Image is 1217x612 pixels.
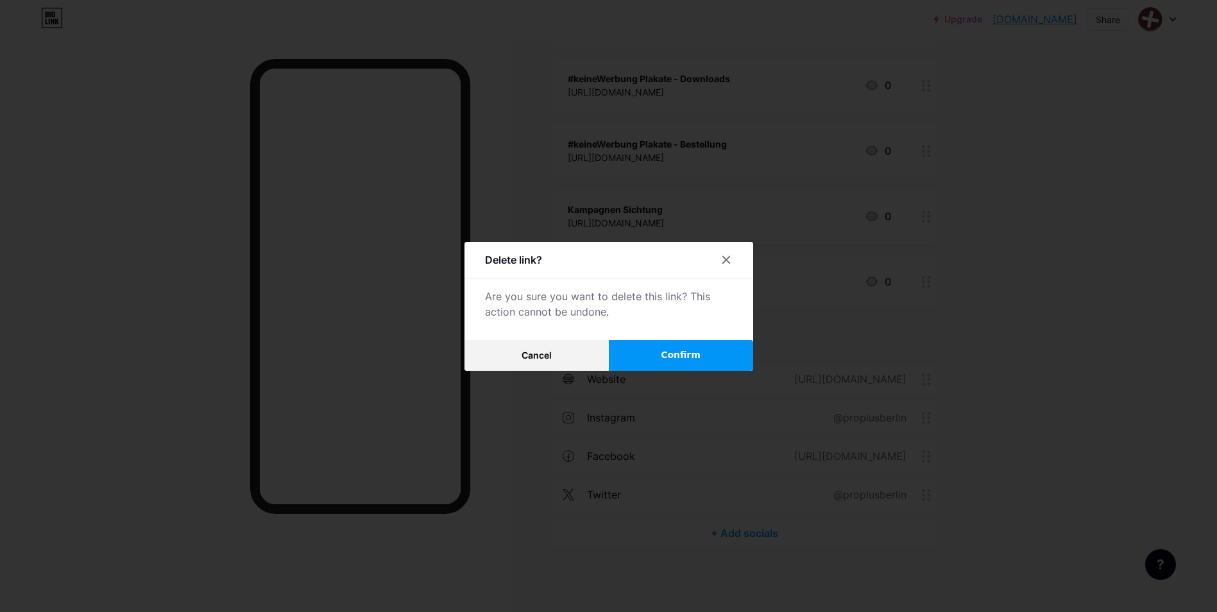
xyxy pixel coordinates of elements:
div: Are you sure you want to delete this link? This action cannot be undone. [485,289,733,319]
div: Delete link? [485,252,542,268]
button: Cancel [464,340,609,371]
button: Confirm [609,340,753,371]
span: Cancel [522,350,552,361]
span: Confirm [661,348,701,362]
